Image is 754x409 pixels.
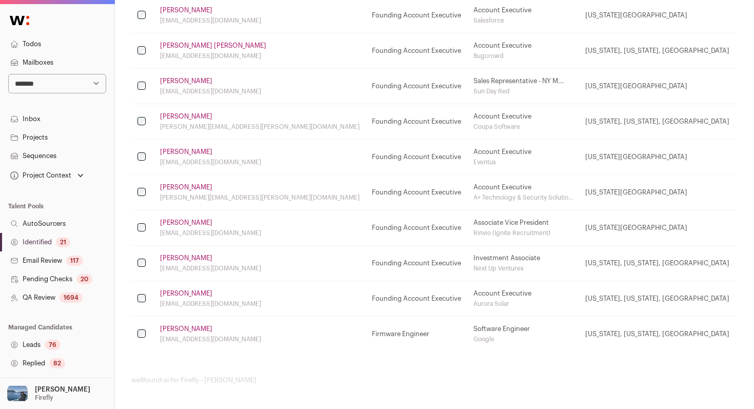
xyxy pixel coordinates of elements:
a: [PERSON_NAME] [160,148,212,156]
td: Investment Associate [467,246,579,281]
td: Sales Representative - NY M... [467,69,579,104]
div: 1694 [59,293,83,303]
td: Account Executive [467,140,579,175]
div: Coupa Software [473,123,573,131]
div: [EMAIL_ADDRESS][DOMAIN_NAME] [160,229,360,237]
td: Founding Account Executive [366,33,467,69]
button: Open dropdown [4,382,92,405]
footer: wellfound:ai for Firefly - [PERSON_NAME] [131,376,738,384]
td: Account Executive [467,281,579,317]
div: 20 [76,274,92,284]
div: [PERSON_NAME][EMAIL_ADDRESS][PERSON_NAME][DOMAIN_NAME] [160,123,360,131]
td: Founding Account Executive [366,69,467,104]
td: Founding Account Executive [366,210,467,246]
td: Founding Account Executive [366,140,467,175]
td: Founding Account Executive [366,246,467,281]
div: Next Up Ventures [473,264,573,272]
button: Open dropdown [8,168,86,183]
div: Project Context [8,171,71,180]
td: Founding Account Executive [366,104,467,140]
td: Firmware Engineer [366,317,467,352]
div: [EMAIL_ADDRESS][DOMAIN_NAME] [160,335,360,343]
a: [PERSON_NAME] [PERSON_NAME] [160,42,266,50]
td: Software Engineer [467,317,579,352]
div: 82 [49,358,65,368]
div: 117 [66,256,83,266]
div: [EMAIL_ADDRESS][DOMAIN_NAME] [160,264,360,272]
a: [PERSON_NAME] [160,325,212,333]
div: A+ Technology & Security Solutio... [473,193,573,202]
a: [PERSON_NAME] [160,112,212,121]
td: Founding Account Executive [366,175,467,210]
div: Bugcrowd [473,52,573,60]
div: Aurora Solar [473,300,573,308]
td: Account Executive [467,33,579,69]
div: Google [473,335,573,343]
a: [PERSON_NAME] [160,6,212,14]
div: [EMAIL_ADDRESS][DOMAIN_NAME] [160,300,360,308]
img: Wellfound [4,10,35,31]
div: Sun Day Red [473,87,573,95]
p: Firefly [35,394,53,402]
td: Associate Vice President [467,210,579,246]
div: 21 [56,237,70,247]
p: [PERSON_NAME] [35,385,90,394]
div: [EMAIL_ADDRESS][DOMAIN_NAME] [160,52,360,60]
div: Salesforce [473,16,573,25]
div: [EMAIL_ADDRESS][DOMAIN_NAME] [160,158,360,166]
div: [EMAIL_ADDRESS][DOMAIN_NAME] [160,16,360,25]
img: 17109629-medium_jpg [6,382,29,405]
div: Eventus [473,158,573,166]
td: Founding Account Executive [366,281,467,317]
div: [PERSON_NAME][EMAIL_ADDRESS][PERSON_NAME][DOMAIN_NAME] [160,193,360,202]
a: [PERSON_NAME] [160,219,212,227]
td: Account Executive [467,104,579,140]
a: [PERSON_NAME] [160,77,212,85]
a: [PERSON_NAME] [160,183,212,191]
a: [PERSON_NAME] [160,289,212,298]
td: Account Executive [467,175,579,210]
div: Rinvio (Ignite Recruitment) [473,229,573,237]
a: [PERSON_NAME] [160,254,212,262]
div: [EMAIL_ADDRESS][DOMAIN_NAME] [160,87,360,95]
div: 76 [45,340,61,350]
